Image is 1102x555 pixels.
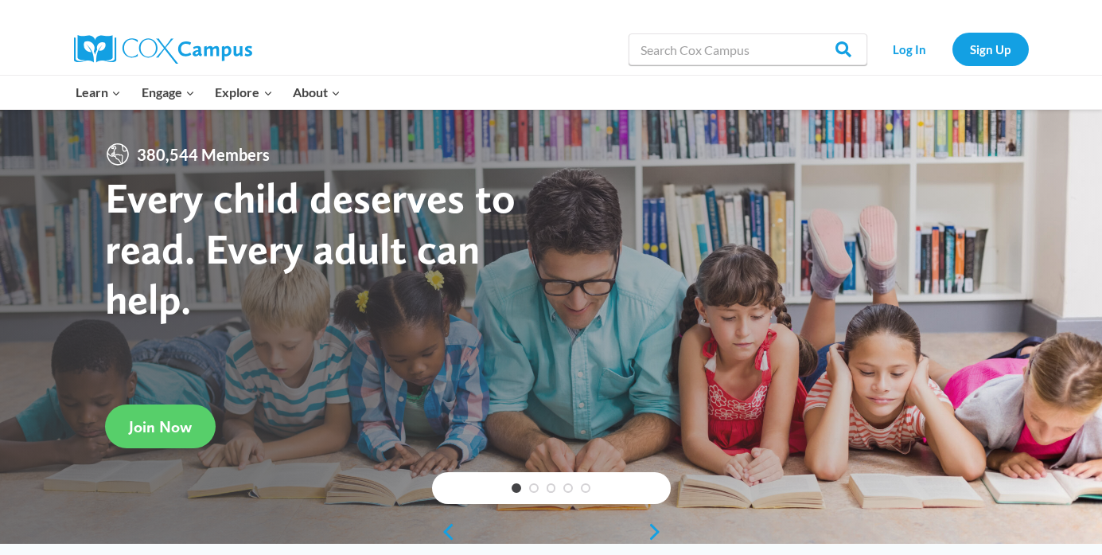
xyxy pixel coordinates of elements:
[129,417,192,436] span: Join Now
[66,76,351,109] nav: Primary Navigation
[629,33,867,65] input: Search Cox Campus
[105,405,216,448] a: Join Now
[105,172,516,324] strong: Every child deserves to read. Every adult can help.
[581,483,590,493] a: 5
[432,522,456,541] a: previous
[563,483,573,493] a: 4
[432,516,671,548] div: content slider buttons
[647,522,671,541] a: next
[130,142,276,167] span: 380,544 Members
[293,82,341,103] span: About
[74,35,252,64] img: Cox Campus
[875,33,1029,65] nav: Secondary Navigation
[76,82,121,103] span: Learn
[875,33,944,65] a: Log In
[952,33,1029,65] a: Sign Up
[512,483,521,493] a: 1
[215,82,272,103] span: Explore
[529,483,539,493] a: 2
[547,483,556,493] a: 3
[142,82,195,103] span: Engage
